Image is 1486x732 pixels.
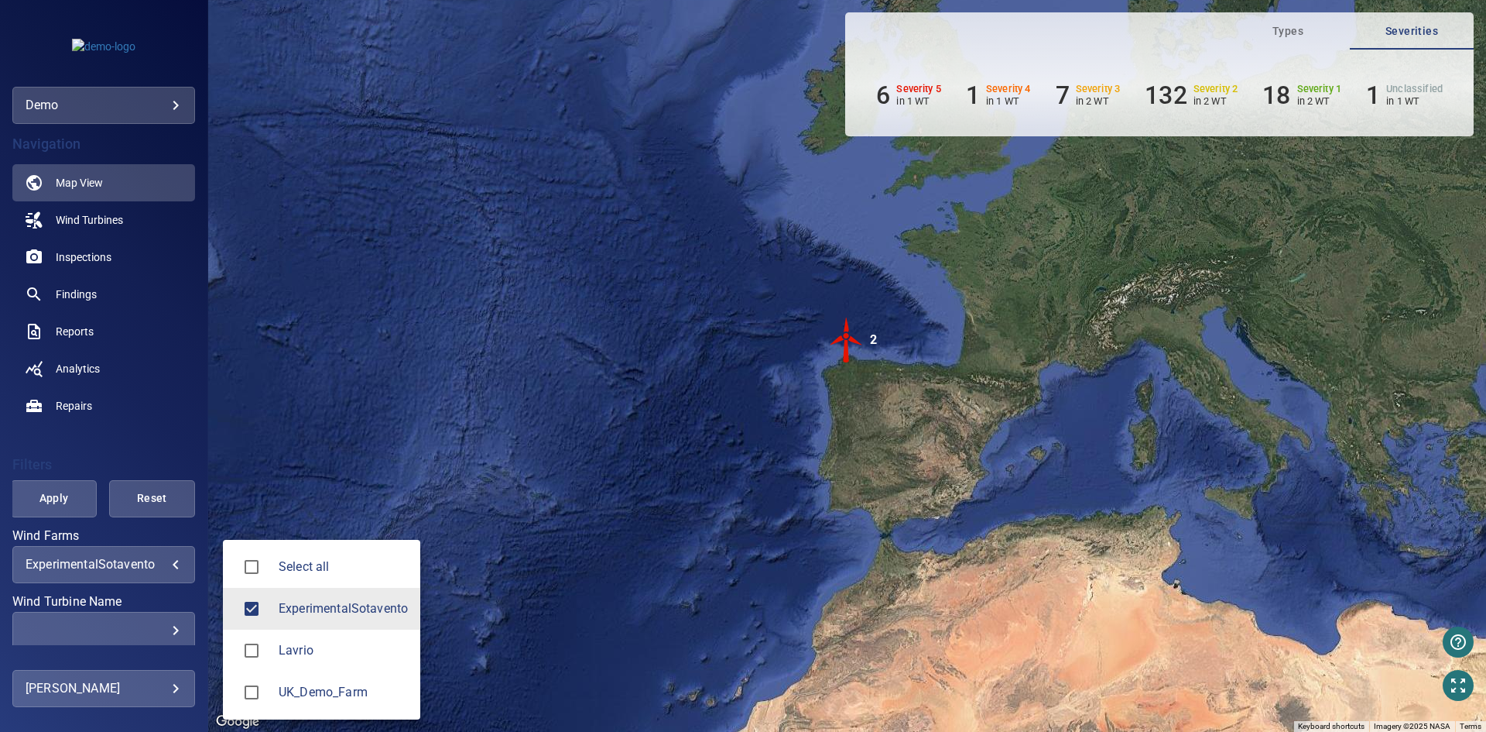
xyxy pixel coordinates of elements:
[235,676,268,709] span: UK_Demo_Farm
[235,634,268,667] span: Lavrio
[279,600,408,618] span: ExperimentalSotavento
[235,593,268,625] span: ExperimentalSotavento
[279,683,408,702] div: Wind Farms UK_Demo_Farm
[279,641,408,660] div: Wind Farms Lavrio
[279,558,408,576] span: Select all
[279,600,408,618] div: Wind Farms ExperimentalSotavento
[279,641,408,660] span: Lavrio
[279,683,408,702] span: UK_Demo_Farm
[223,540,420,720] ul: ExperimentalSotavento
